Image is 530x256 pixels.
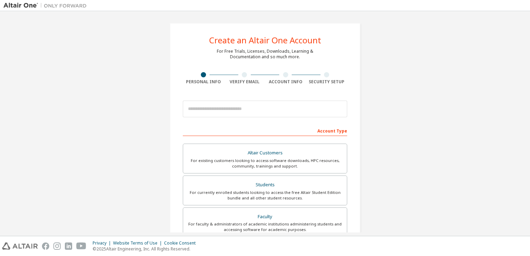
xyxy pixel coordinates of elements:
[187,212,343,222] div: Faculty
[65,242,72,250] img: linkedin.svg
[93,246,200,252] p: © 2025 Altair Engineering, Inc. All Rights Reserved.
[93,240,113,246] div: Privacy
[217,49,313,60] div: For Free Trials, Licenses, Downloads, Learning & Documentation and so much more.
[183,79,224,85] div: Personal Info
[187,221,343,232] div: For faculty & administrators of academic institutions administering students and accessing softwa...
[265,79,306,85] div: Account Info
[53,242,61,250] img: instagram.svg
[183,125,347,136] div: Account Type
[3,2,90,9] img: Altair One
[187,148,343,158] div: Altair Customers
[209,36,321,44] div: Create an Altair One Account
[76,242,86,250] img: youtube.svg
[2,242,38,250] img: altair_logo.svg
[164,240,200,246] div: Cookie Consent
[224,79,265,85] div: Verify Email
[113,240,164,246] div: Website Terms of Use
[187,158,343,169] div: For existing customers looking to access software downloads, HPC resources, community, trainings ...
[306,79,348,85] div: Security Setup
[42,242,49,250] img: facebook.svg
[187,180,343,190] div: Students
[187,190,343,201] div: For currently enrolled students looking to access the free Altair Student Edition bundle and all ...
